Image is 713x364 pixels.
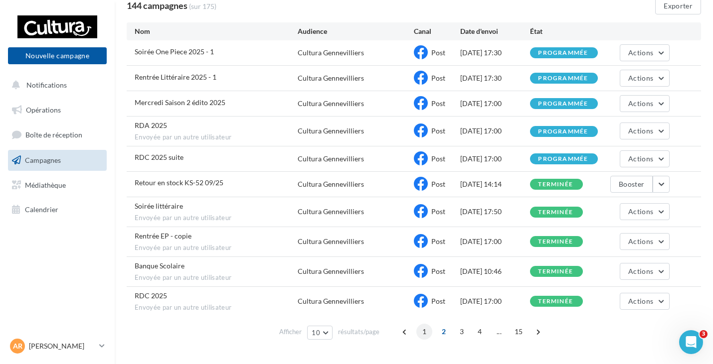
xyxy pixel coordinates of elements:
p: [PERSON_NAME] [29,341,95,351]
button: Actions [620,293,670,310]
button: Actions [620,44,670,61]
span: 15 [511,324,527,340]
span: ... [491,324,507,340]
span: Envoyée par un autre utilisateur [135,243,298,252]
div: [DATE] 17:00 [460,126,530,136]
span: 4 [472,324,488,340]
span: RDA 2025 [135,121,167,129]
span: Campagnes [25,156,61,164]
span: AR [13,341,22,351]
div: programmée [538,101,588,107]
span: Opérations [26,106,61,114]
div: [DATE] 17:30 [460,73,530,83]
div: Cultura Gennevilliers [298,99,364,109]
button: 10 [307,326,333,340]
span: Actions [628,99,653,108]
button: Nouvelle campagne [8,47,107,64]
div: Cultura Gennevilliers [298,154,364,164]
a: Opérations [6,100,109,121]
button: Actions [620,233,670,250]
span: Post [431,126,445,135]
a: Boîte de réception [6,124,109,145]
div: [DATE] 17:00 [460,154,530,164]
div: [DATE] 14:14 [460,179,530,189]
span: Post [431,180,445,188]
button: Actions [620,203,670,220]
div: programmée [538,75,588,82]
span: Retour en stock KS-52 09/25 [135,178,223,187]
span: Post [431,154,445,163]
span: Soirée littéraire [135,202,183,210]
span: Post [431,237,445,245]
div: programmée [538,50,588,56]
div: terminée [538,181,573,188]
span: résultats/page [338,327,379,337]
iframe: Intercom live chat [679,330,703,354]
div: Cultura Gennevilliers [298,237,364,246]
div: terminée [538,298,573,305]
button: Booster [610,176,653,193]
span: Médiathèque [25,180,66,189]
a: Calendrier [6,199,109,220]
a: AR [PERSON_NAME] [8,337,107,356]
div: [DATE] 17:00 [460,237,530,246]
span: 3 [454,324,470,340]
button: Actions [620,95,670,112]
span: Soirée One Piece 2025 - 1 [135,47,214,56]
span: Actions [628,207,653,216]
div: Cultura Gennevilliers [298,73,364,83]
span: Envoyée par un autre utilisateur [135,303,298,312]
div: État [530,26,600,36]
span: Rentrée EP - copie [135,232,191,240]
span: Post [431,267,445,275]
div: Canal [414,26,460,36]
span: RDC 2025 [135,291,167,300]
span: Actions [628,48,653,57]
div: Audience [298,26,414,36]
span: Post [431,74,445,82]
span: Afficher [279,327,302,337]
span: Notifications [26,81,67,89]
span: Actions [628,237,653,245]
div: [DATE] 17:30 [460,48,530,58]
div: Date d'envoi [460,26,530,36]
span: RDC 2025 suite [135,153,183,161]
span: (sur 175) [189,1,216,11]
div: Cultura Gennevilliers [298,126,364,136]
button: Notifications [6,75,105,96]
span: Post [431,48,445,57]
div: [DATE] 10:46 [460,266,530,276]
span: Actions [628,154,653,163]
span: Post [431,297,445,305]
div: terminée [538,268,573,275]
span: Actions [628,297,653,305]
span: Post [431,99,445,108]
div: Cultura Gennevilliers [298,48,364,58]
span: Calendrier [25,205,58,214]
a: Campagnes [6,150,109,171]
div: Cultura Gennevilliers [298,296,364,306]
span: Envoyée par un autre utilisateur [135,133,298,142]
div: [DATE] 17:50 [460,207,530,217]
button: Actions [620,150,670,167]
span: 10 [312,329,320,337]
div: programmée [538,156,588,162]
div: terminée [538,209,573,216]
div: Cultura Gennevilliers [298,179,364,189]
span: Rentrée Littéraire 2025 - 1 [135,73,216,81]
span: Actions [628,267,653,275]
span: Boîte de réception [25,130,82,139]
span: Banque Scolaire [135,261,184,270]
span: Envoyée par un autre utilisateur [135,273,298,282]
span: Actions [628,74,653,82]
a: Médiathèque [6,175,109,196]
span: Post [431,207,445,216]
div: Cultura Gennevilliers [298,207,364,217]
span: 1 [416,324,432,340]
div: terminée [538,239,573,245]
div: Nom [135,26,298,36]
div: [DATE] 17:00 [460,296,530,306]
div: [DATE] 17:00 [460,99,530,109]
button: Actions [620,122,670,139]
span: Envoyée par un autre utilisateur [135,214,298,223]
